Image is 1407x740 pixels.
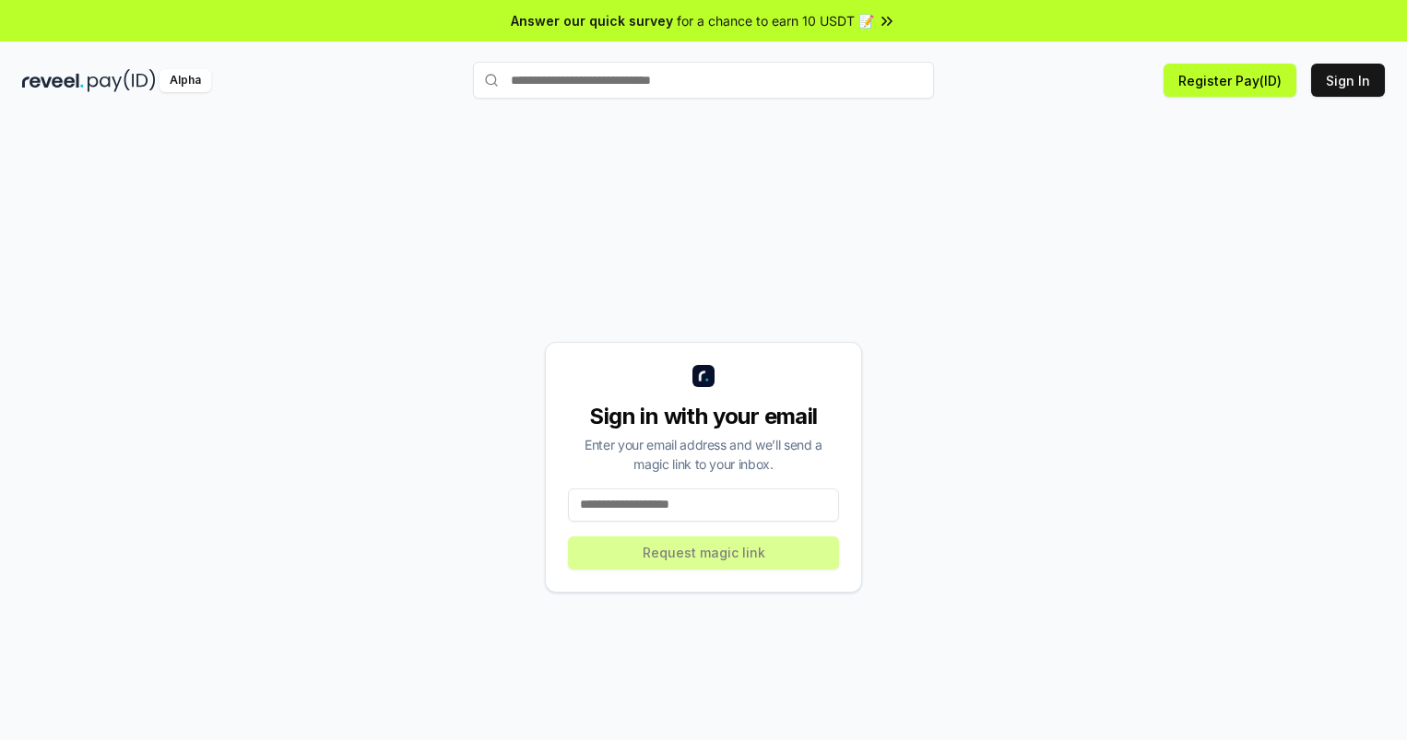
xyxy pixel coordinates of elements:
button: Register Pay(ID) [1164,64,1296,97]
div: Sign in with your email [568,402,839,431]
div: Alpha [160,69,211,92]
img: logo_small [692,365,715,387]
span: for a chance to earn 10 USDT 📝 [677,11,874,30]
button: Sign In [1311,64,1385,97]
img: pay_id [88,69,156,92]
img: reveel_dark [22,69,84,92]
div: Enter your email address and we’ll send a magic link to your inbox. [568,435,839,474]
span: Answer our quick survey [511,11,673,30]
